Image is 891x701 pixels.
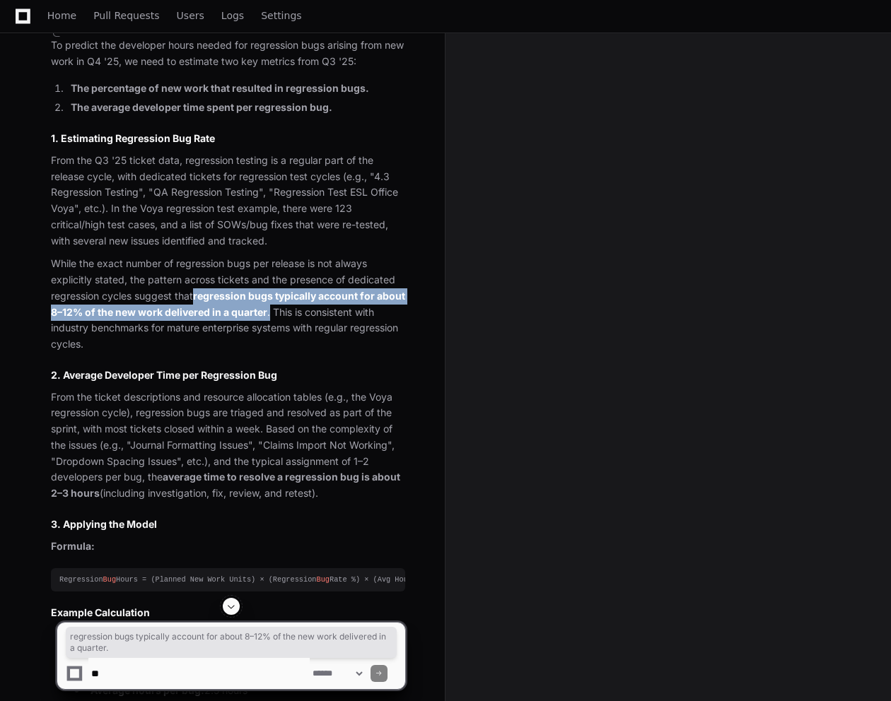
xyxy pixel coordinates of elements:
span: regression bugs typically account for about 8–12% of the new work delivered in a quarter. [70,631,392,654]
span: Pull Requests [93,11,159,20]
span: Settings [261,11,301,20]
h3: 2. Average Developer Time per Regression Bug [51,368,405,382]
h3: 3. Applying the Model [51,517,405,531]
strong: regression bugs typically account for about 8–12% of the new work delivered in a quarter [51,290,405,318]
strong: The percentage of new work that resulted in regression bugs. [71,82,369,94]
span: Users [177,11,204,20]
p: From the Q3 '25 ticket data, regression testing is a regular part of the release cycle, with dedi... [51,153,405,249]
p: While the exact number of regression bugs per release is not always explicitly stated, the patter... [51,256,405,353]
span: Home [47,11,76,20]
span: Bug [316,575,329,584]
p: From the ticket descriptions and resource allocation tables (e.g., the Voya regression cycle), re... [51,389,405,502]
h3: 1. Estimating Regression Bug Rate [51,131,405,146]
strong: Formula: [51,540,95,552]
div: Regression Hours = (Planned New Work Units) × (Regression Rate %) × (Avg Hours per [59,574,397,586]
strong: average time to resolve a regression bug is about 2–3 hours [51,471,400,499]
p: To predict the developer hours needed for regression bugs arising from new work in Q4 '25, we nee... [51,37,405,70]
span: Bug [103,575,116,584]
strong: The average developer time spent per regression bug. [71,101,332,113]
span: Logs [221,11,244,20]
